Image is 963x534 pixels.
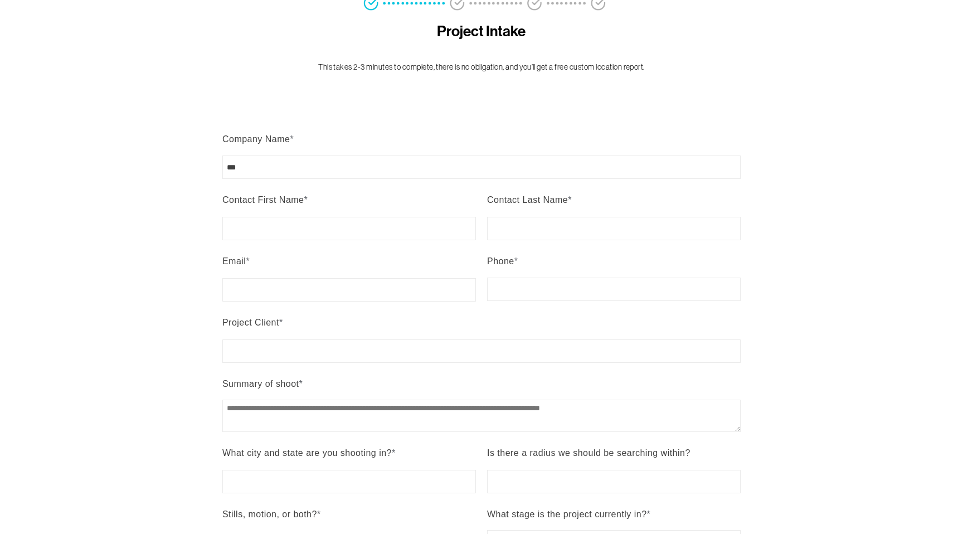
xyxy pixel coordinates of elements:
[222,217,476,240] input: Contact First Name*
[222,278,476,302] input: Email*
[271,22,692,41] h4: Project Intake
[222,318,279,327] span: Project Client
[487,217,741,240] input: Contact Last Name*
[487,256,514,266] span: Phone
[222,379,299,389] span: Summary of shoot
[487,470,741,493] input: Is there a radius we should be searching within?
[487,509,647,519] span: What stage is the project currently in?
[271,61,692,73] p: This takes 2-3 minutes to complete, there is no obligation, and you’ll get a free custom location...
[487,278,741,301] input: Phone*
[222,470,476,493] input: What city and state are you shooting in?*
[222,400,741,432] textarea: Summary of shoot*
[222,156,741,179] input: Company Name*
[222,448,392,458] span: What city and state are you shooting in?
[222,339,741,363] input: Project Client*
[222,509,317,519] span: Stills, motion, or both?
[487,195,568,205] span: Contact Last Name
[222,134,290,144] span: Company Name
[222,195,304,205] span: Contact First Name
[487,448,690,458] span: Is there a radius we should be searching within?
[222,256,246,266] span: Email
